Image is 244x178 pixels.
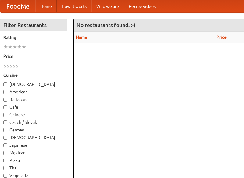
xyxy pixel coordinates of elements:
a: Recipe videos [124,0,160,12]
li: $ [3,62,6,69]
li: $ [16,62,19,69]
li: ★ [22,44,26,50]
input: [DEMOGRAPHIC_DATA] [3,136,7,140]
h5: Price [3,53,64,59]
h4: Filter Restaurants [0,19,67,31]
label: Cafe [3,104,64,110]
label: Barbecue [3,96,64,103]
label: Mexican [3,150,64,156]
label: German [3,127,64,133]
a: Name [76,35,87,40]
label: [DEMOGRAPHIC_DATA] [3,81,64,87]
input: [DEMOGRAPHIC_DATA] [3,82,7,86]
h5: Cuisine [3,72,64,78]
input: Japanese [3,143,7,147]
li: ★ [8,44,13,50]
input: Chinese [3,113,7,117]
li: $ [6,62,9,69]
input: Vegetarian [3,174,7,178]
input: Czech / Slovak [3,120,7,124]
label: American [3,89,64,95]
label: Pizza [3,157,64,163]
input: Cafe [3,105,7,109]
label: Czech / Slovak [3,119,64,125]
input: Thai [3,166,7,170]
li: $ [13,62,16,69]
input: Pizza [3,159,7,162]
ng-pluralize: No restaurants found. :-( [77,22,135,28]
label: Thai [3,165,64,171]
input: Barbecue [3,98,7,102]
li: ★ [17,44,22,50]
a: Who we are [91,0,124,12]
a: FoodMe [0,0,35,12]
a: Home [35,0,57,12]
input: German [3,128,7,132]
label: [DEMOGRAPHIC_DATA] [3,134,64,141]
input: American [3,90,7,94]
a: Price [217,35,227,40]
h5: Rating [3,34,64,40]
li: $ [9,62,13,69]
li: ★ [3,44,8,50]
a: How it works [57,0,91,12]
li: ★ [13,44,17,50]
label: Japanese [3,142,64,148]
label: Chinese [3,112,64,118]
input: Mexican [3,151,7,155]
